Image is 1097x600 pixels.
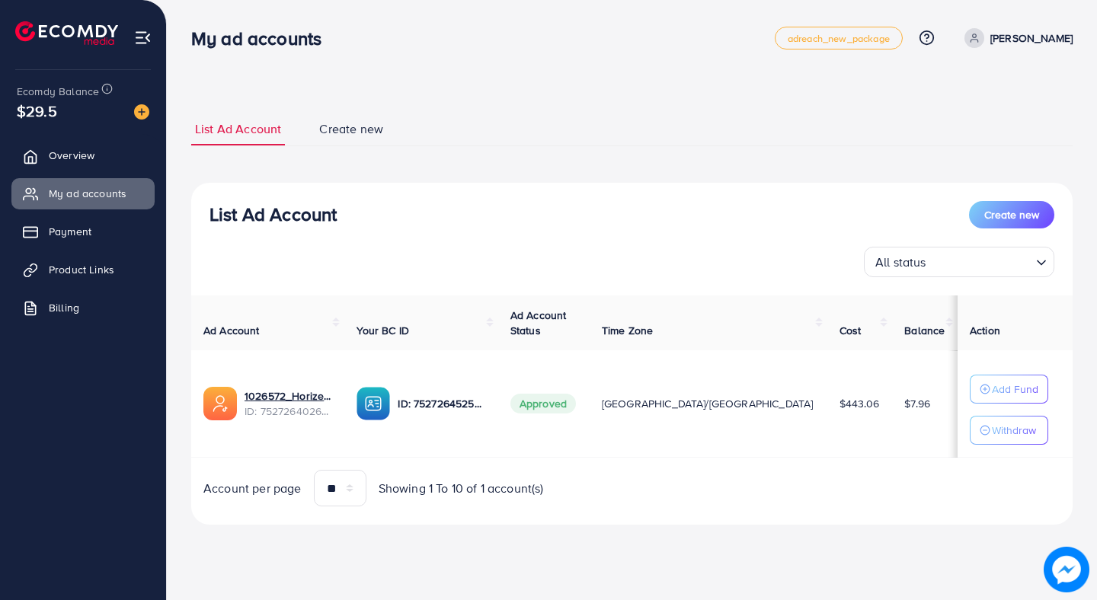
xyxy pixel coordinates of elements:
span: Overview [49,148,94,163]
span: Account per page [203,480,302,497]
a: Billing [11,292,155,323]
span: Action [970,323,1000,338]
p: Add Fund [992,380,1038,398]
a: Overview [11,140,155,171]
span: $29.5 [17,100,57,122]
a: My ad accounts [11,178,155,209]
span: $7.96 [904,396,930,411]
img: ic-ads-acc.e4c84228.svg [203,387,237,420]
h3: My ad accounts [191,27,334,49]
a: adreach_new_package [775,27,903,49]
span: Time Zone [602,323,653,338]
span: Create new [984,207,1039,222]
div: Search for option [864,247,1054,277]
span: List Ad Account [195,120,281,138]
span: $443.06 [840,396,880,411]
a: Payment [11,216,155,247]
span: Payment [49,224,91,239]
span: adreach_new_package [788,34,890,43]
span: Approved [510,394,576,413]
h3: List Ad Account [209,203,337,225]
button: Add Fund [970,375,1048,404]
input: Search for option [931,248,1030,273]
p: Withdraw [992,421,1036,439]
span: Showing 1 To 10 of 1 account(s) [379,480,544,497]
div: <span class='underline'>1026572_Horizen Store_1752578018180</span></br>7527264026565558290 [245,388,332,420]
span: Ad Account [203,323,260,338]
span: Balance [904,323,945,338]
a: Product Links [11,254,155,285]
img: image [1044,547,1089,592]
span: Create new [319,120,383,138]
span: ID: 7527264026565558290 [245,404,332,419]
span: All status [872,251,929,273]
a: [PERSON_NAME] [958,28,1073,48]
span: [GEOGRAPHIC_DATA]/[GEOGRAPHIC_DATA] [602,396,814,411]
p: [PERSON_NAME] [990,29,1073,47]
p: ID: 7527264525683523602 [398,394,485,413]
span: Cost [840,323,862,338]
img: logo [15,21,118,45]
span: My ad accounts [49,186,126,201]
span: Billing [49,300,79,315]
a: 1026572_Horizen Store_1752578018180 [245,388,332,404]
span: Product Links [49,262,114,277]
button: Withdraw [970,416,1048,445]
img: image [134,104,149,120]
span: Ad Account Status [510,308,567,338]
button: Create new [969,201,1054,228]
span: Your BC ID [357,323,409,338]
img: ic-ba-acc.ded83a64.svg [357,387,390,420]
img: menu [134,29,152,46]
span: Ecomdy Balance [17,84,99,99]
